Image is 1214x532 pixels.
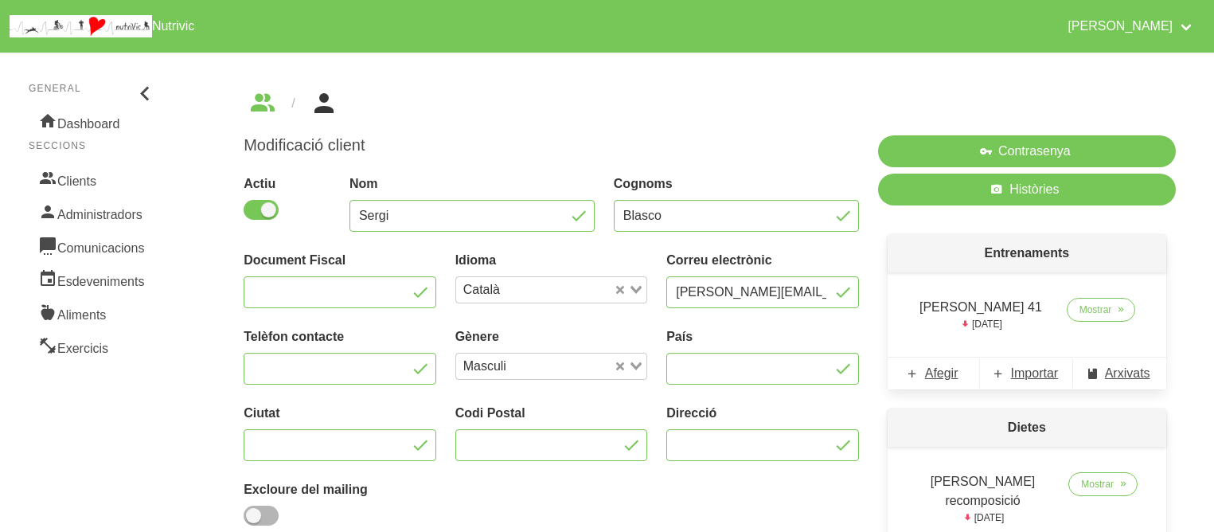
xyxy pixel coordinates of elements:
span: Mostrar [1079,303,1112,317]
a: Mostrar [1068,472,1138,496]
label: Actiu [244,174,330,194]
a: Importar [980,358,1073,389]
label: Gènere [455,327,648,346]
a: Dashboard [29,105,158,139]
span: Afegir [925,364,958,383]
p: Seccions [29,139,158,153]
td: [PERSON_NAME] recomposició [907,466,1060,531]
label: Ciutat [244,404,436,423]
a: Aliments [29,296,158,330]
span: Arxivats [1105,364,1150,383]
h1: Modificació client [244,135,859,155]
p: [DATE] [916,317,1045,331]
a: Comunicacions [29,229,158,263]
input: Search for option [512,357,612,376]
p: [DATE] [916,510,1050,525]
button: Contrasenya [878,135,1176,167]
span: Masculi [459,357,510,376]
label: Nom [349,174,595,194]
div: Search for option [455,353,648,380]
span: Català [459,280,504,299]
td: [PERSON_NAME] 41 [907,291,1055,338]
div: Search for option [455,276,648,303]
label: Document Fiscal [244,251,436,270]
a: [PERSON_NAME] [1058,6,1204,46]
a: Exercicis [29,330,158,363]
p: Entrenaments [888,234,1166,272]
a: Històries [878,174,1176,205]
button: Clear Selected [616,284,624,296]
label: Cognoms [614,174,859,194]
span: Contrasenya [998,142,1071,161]
a: Afegir [888,358,981,389]
label: País [666,327,859,346]
span: Mostrar [1081,477,1114,491]
a: Administradors [29,196,158,229]
a: Esdeveniments [29,263,158,296]
input: Search for option [506,280,612,299]
img: company_logo [10,15,152,37]
p: General [29,81,158,96]
button: Clear Selected [616,361,624,373]
label: Idioma [455,251,648,270]
a: Mostrar [1067,298,1136,322]
span: Històries [1009,180,1059,199]
label: Telèfon contacte [244,327,436,346]
label: Correu electrònic [666,251,859,270]
label: Codi Postal [455,404,648,423]
label: Direcció [666,404,859,423]
a: Clients [29,162,158,196]
label: Excloure del mailing [244,480,436,499]
p: Dietes [888,409,1166,447]
span: Importar [1011,364,1059,383]
nav: breadcrumbs [244,91,1176,116]
a: Arxivats [1073,358,1166,389]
